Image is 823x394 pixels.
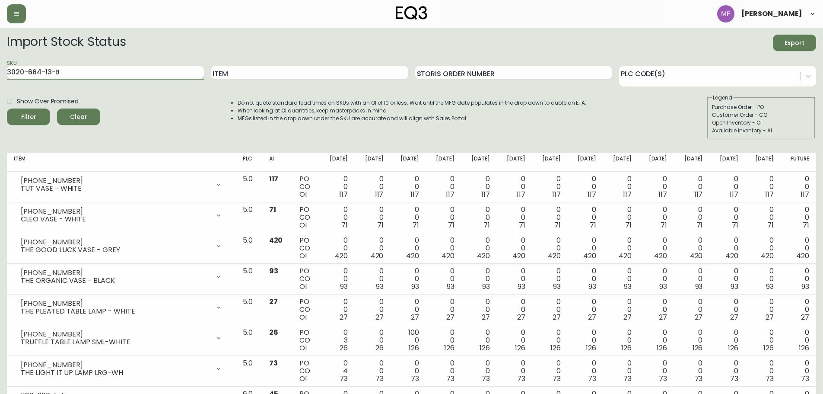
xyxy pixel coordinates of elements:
div: 0 0 [788,298,809,321]
span: 73 [411,374,419,384]
span: 420 [654,251,667,261]
span: 27 [482,312,490,322]
div: 0 0 [716,175,738,199]
legend: Legend [712,94,733,102]
th: [DATE] [568,153,603,172]
div: [PHONE_NUMBER] [21,177,210,185]
div: 0 0 [362,206,383,229]
div: 0 0 [539,329,561,352]
th: [DATE] [497,153,532,172]
div: 0 0 [716,359,738,383]
span: 27 [553,312,561,322]
div: 0 0 [716,237,738,260]
div: 0 0 [610,267,632,291]
div: 0 0 [610,206,632,229]
span: 126 [409,343,419,353]
th: [DATE] [319,153,355,172]
span: 420 [619,251,632,261]
div: 0 0 [575,175,596,199]
span: 73 [340,374,348,384]
div: Customer Order - CO [712,111,810,119]
span: 71 [519,220,525,230]
div: 0 0 [788,329,809,352]
div: 0 0 [504,359,525,383]
h2: Import Stock Status [7,35,126,51]
div: PO CO [299,329,313,352]
span: 27 [588,312,596,322]
div: 0 0 [788,267,809,291]
div: 0 0 [468,206,490,229]
div: 0 0 [362,237,383,260]
span: 71 [767,220,774,230]
span: 126 [657,343,667,353]
div: 0 0 [788,237,809,260]
span: 26 [375,343,384,353]
div: 0 0 [681,237,702,260]
span: 93 [482,282,490,291]
span: 93 [766,282,774,291]
span: 27 [340,312,348,322]
span: OI [299,220,307,230]
div: [PHONE_NUMBER] [21,330,210,338]
span: 117 [339,189,348,199]
span: 73 [517,374,525,384]
span: 117 [801,189,809,199]
td: 5.0 [236,356,262,387]
span: 93 [659,282,667,291]
span: 117 [623,189,632,199]
span: 27 [375,312,384,322]
span: 27 [801,312,809,322]
span: 73 [553,374,561,384]
th: [DATE] [426,153,461,172]
div: [PHONE_NUMBER]THE LIGHT IT UP LAMP LRG-WH [14,359,229,378]
span: 73 [659,374,667,384]
span: 73 [446,374,454,384]
div: 0 0 [681,267,702,291]
span: 420 [335,251,348,261]
div: 0 0 [610,359,632,383]
span: 126 [728,343,738,353]
span: 420 [725,251,738,261]
span: 93 [695,282,703,291]
span: 27 [446,312,454,322]
div: 0 0 [610,237,632,260]
div: 100 0 [397,329,419,352]
span: 420 [406,251,419,261]
div: 0 3 [326,329,348,352]
span: OI [299,374,307,384]
th: [DATE] [639,153,674,172]
span: 93 [731,282,738,291]
span: OI [299,343,307,353]
div: 0 0 [539,175,561,199]
td: 5.0 [236,325,262,356]
span: 27 [269,297,278,307]
div: THE ORGANIC VASE - BLACK [21,277,210,285]
span: 71 [696,220,703,230]
span: 27 [411,312,419,322]
div: 0 0 [504,237,525,260]
th: AI [262,153,292,172]
div: Open Inventory - OI [712,119,810,127]
img: 5fd4d8da6c6af95d0810e1fe9eb9239f [717,5,734,22]
span: 420 [269,235,283,245]
div: PO CO [299,175,313,199]
span: 73 [730,374,738,384]
div: 0 0 [362,175,383,199]
div: 0 0 [716,267,738,291]
span: 93 [801,282,809,291]
div: [PHONE_NUMBER]THE GOOD LUCK VASE - GREY [14,237,229,256]
div: [PHONE_NUMBER] [21,208,210,215]
div: 0 0 [326,206,348,229]
span: 126 [621,343,632,353]
div: [PHONE_NUMBER]THE ORGANIC VASE - BLACK [14,267,229,286]
div: [PHONE_NUMBER] [21,361,210,369]
button: Export [773,35,816,51]
th: PLC [236,153,262,172]
div: 0 0 [575,359,596,383]
div: 0 0 [752,267,774,291]
div: 0 0 [752,237,774,260]
div: [PHONE_NUMBER] [21,300,210,308]
td: 5.0 [236,202,262,233]
div: PO CO [299,359,313,383]
span: 117 [410,189,419,199]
